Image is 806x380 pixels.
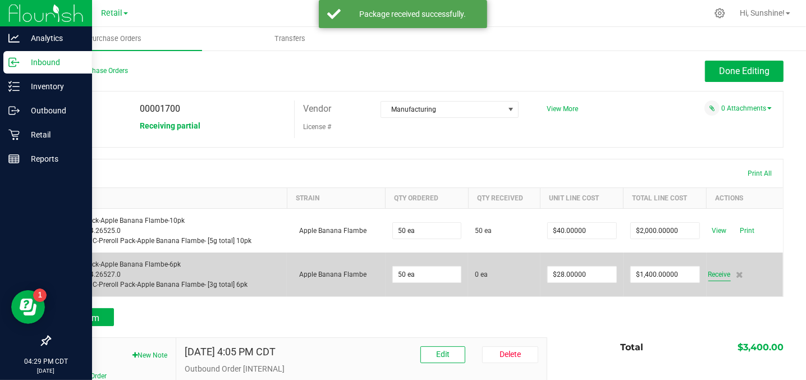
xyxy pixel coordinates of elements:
span: Edit [436,350,450,359]
span: Done Editing [719,66,770,76]
p: Analytics [20,31,87,45]
iframe: Resource center [11,290,45,324]
h4: [DATE] 4:05 PM CDT [185,346,276,358]
span: 00001700 [140,103,180,114]
input: $0.00000 [548,267,616,282]
a: Transfers [202,27,377,51]
th: Total Line Cost [624,187,707,208]
inline-svg: Inbound [8,57,20,68]
span: Apple Banana Flambe [294,271,367,278]
span: Transfers [259,34,320,44]
span: Apple Banana Flambe [294,227,367,235]
button: Done Editing [705,61,784,82]
span: Manufacturing [381,102,504,117]
span: Hi, Sunshine! [740,8,785,17]
span: View [708,224,731,237]
th: Actions [707,187,784,208]
span: Delete [500,350,521,359]
span: $3,400.00 [738,342,784,352]
p: Inventory [20,80,87,93]
label: License # [303,118,331,135]
button: New Note [132,350,167,360]
th: Strain [287,187,385,208]
span: 50 ea [475,226,492,236]
div: Preroll Pack-Apple Banana Flambe-10pk SKU: 1.4.4.26525.0 Retail: NNC-Preroll Pack-Apple Banana Fl... [57,216,281,246]
div: Manage settings [713,8,727,19]
input: $0.00000 [548,223,616,239]
inline-svg: Inventory [8,81,20,92]
inline-svg: Analytics [8,33,20,44]
p: 04:29 PM CDT [5,356,87,367]
th: Unit Line Cost [541,187,624,208]
input: 0 ea [393,267,461,282]
p: Outbound [20,104,87,117]
p: Reports [20,152,87,166]
span: Retail [101,8,122,18]
th: Item [51,187,287,208]
input: $0.00000 [631,223,699,239]
th: Qty Ordered [386,187,469,208]
span: Total [620,342,643,352]
iframe: Resource center unread badge [33,289,47,302]
div: Package received successfully. [347,8,479,20]
span: 0 ea [475,269,488,280]
span: Print [736,224,759,237]
th: Qty Received [468,187,541,208]
p: Retail [20,128,87,141]
p: Inbound [20,56,87,69]
span: Attach a document [704,100,720,116]
p: [DATE] [5,367,87,375]
button: Edit [420,346,465,363]
span: Notes [58,346,167,360]
span: Receive [708,268,731,281]
p: Outbound Order [INTERNAL] [185,363,538,375]
inline-svg: Retail [8,129,20,140]
span: Receiving partial [140,121,200,130]
button: Delete [482,346,538,363]
label: Vendor [303,100,331,117]
div: Preroll Pack-Apple Banana Flambe-6pk SKU: 1.4.4.26527.0 Retail: NNC-Preroll Pack-Apple Banana Fla... [57,259,281,290]
span: Print All [748,170,772,177]
input: $0.00000 [631,267,699,282]
inline-svg: Outbound [8,105,20,116]
a: 0 Attachments [721,104,772,112]
span: Purchase Orders [73,34,157,44]
input: 0 ea [393,223,461,239]
inline-svg: Reports [8,153,20,164]
a: Purchase Orders [27,27,202,51]
a: View More [547,105,579,113]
